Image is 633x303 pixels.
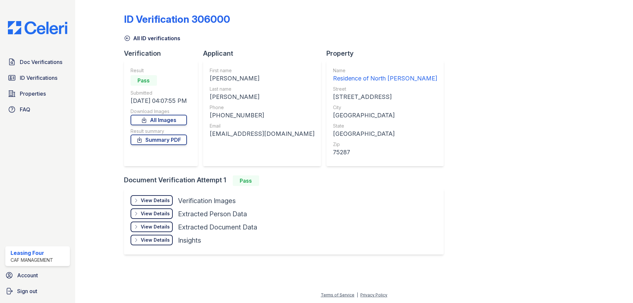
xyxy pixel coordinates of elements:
[333,148,437,157] div: 75287
[17,287,37,295] span: Sign out
[131,75,157,86] div: Pass
[333,86,437,92] div: Street
[203,49,326,58] div: Applicant
[321,292,354,297] a: Terms of Service
[178,236,201,245] div: Insights
[210,67,315,74] div: First name
[141,237,170,243] div: View Details
[333,123,437,129] div: State
[333,111,437,120] div: [GEOGRAPHIC_DATA]
[333,67,437,74] div: Name
[333,67,437,83] a: Name Residence of North [PERSON_NAME]
[17,271,38,279] span: Account
[131,90,187,96] div: Submitted
[20,74,57,82] span: ID Verifications
[141,210,170,217] div: View Details
[333,92,437,102] div: [STREET_ADDRESS]
[360,292,387,297] a: Privacy Policy
[333,129,437,138] div: [GEOGRAPHIC_DATA]
[178,223,257,232] div: Extracted Document Data
[131,135,187,145] a: Summary PDF
[20,106,30,113] span: FAQ
[178,196,236,205] div: Verification Images
[210,92,315,102] div: [PERSON_NAME]
[210,86,315,92] div: Last name
[11,249,53,257] div: Leasing Four
[210,111,315,120] div: [PHONE_NUMBER]
[357,292,358,297] div: |
[233,175,259,186] div: Pass
[210,129,315,138] div: [EMAIL_ADDRESS][DOMAIN_NAME]
[131,108,187,115] div: Download Images
[333,74,437,83] div: Residence of North [PERSON_NAME]
[3,269,73,282] a: Account
[20,90,46,98] span: Properties
[210,74,315,83] div: [PERSON_NAME]
[3,21,73,34] img: CE_Logo_Blue-a8612792a0a2168367f1c8372b55b34899dd931a85d93a1a3d3e32e68fde9ad4.png
[5,103,70,116] a: FAQ
[3,285,73,298] a: Sign out
[131,128,187,135] div: Result summary
[178,209,247,219] div: Extracted Person Data
[124,175,449,186] div: Document Verification Attempt 1
[131,115,187,125] a: All Images
[124,13,230,25] div: ID Verification 306000
[141,197,170,204] div: View Details
[333,104,437,111] div: City
[124,49,203,58] div: Verification
[124,34,180,42] a: All ID verifications
[5,71,70,84] a: ID Verifications
[11,257,53,263] div: CAF Management
[333,141,437,148] div: Zip
[5,87,70,100] a: Properties
[131,67,187,74] div: Result
[131,96,187,106] div: [DATE] 04:07:55 PM
[5,55,70,69] a: Doc Verifications
[326,49,449,58] div: Property
[210,123,315,129] div: Email
[141,224,170,230] div: View Details
[20,58,62,66] span: Doc Verifications
[210,104,315,111] div: Phone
